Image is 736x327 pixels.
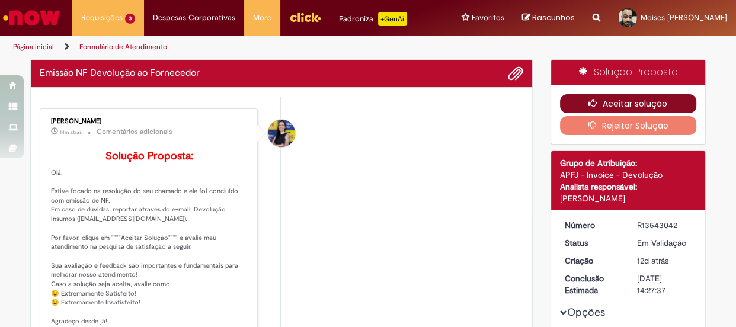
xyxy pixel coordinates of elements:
a: Rascunhos [522,12,575,24]
span: 12d atrás [637,255,668,266]
div: APFJ - Invoice - Devolução [560,169,697,181]
div: Padroniza [339,12,407,26]
p: +GenAi [378,12,407,26]
img: click_logo_yellow_360x200.png [289,8,321,26]
time: 17/09/2025 11:15:00 [637,255,668,266]
h2: Emissão NF Devolução ao Fornecedor Histórico de tíquete [40,68,200,79]
dt: Status [556,237,629,249]
a: Formulário de Atendimento [79,42,167,52]
button: Aceitar solução [560,94,697,113]
div: Em Validação [637,237,692,249]
div: R13543042 [637,219,692,231]
span: 3 [125,14,135,24]
span: 14m atrás [60,129,82,136]
span: Favoritos [472,12,504,24]
time: 29/09/2025 10:26:14 [60,129,82,136]
span: Requisições [81,12,123,24]
dt: Conclusão Estimada [556,272,629,296]
span: Rascunhos [532,12,575,23]
div: [PERSON_NAME] [560,193,697,204]
img: ServiceNow [1,6,62,30]
span: More [253,12,271,24]
ul: Trilhas de página [9,36,482,58]
button: Adicionar anexos [508,66,523,81]
a: Página inicial [13,42,54,52]
small: Comentários adicionais [97,127,172,137]
dt: Criação [556,255,629,267]
div: [DATE] 14:27:37 [637,272,692,296]
dt: Número [556,219,629,231]
div: [PERSON_NAME] [51,118,248,125]
button: Rejeitar Solução [560,116,697,135]
div: 17/09/2025 11:15:00 [637,255,692,267]
p: Olá, Estive focado na resolução do seu chamado e ele foi concluído com emissão de NF. Em caso de ... [51,150,248,326]
div: Solução Proposta [551,60,706,85]
div: Melissa Paduani [268,120,295,147]
b: Solução Proposta: [105,149,193,163]
span: Despesas Corporativas [153,12,235,24]
div: Analista responsável: [560,181,697,193]
div: Grupo de Atribuição: [560,157,697,169]
span: Moises [PERSON_NAME] [641,12,727,23]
